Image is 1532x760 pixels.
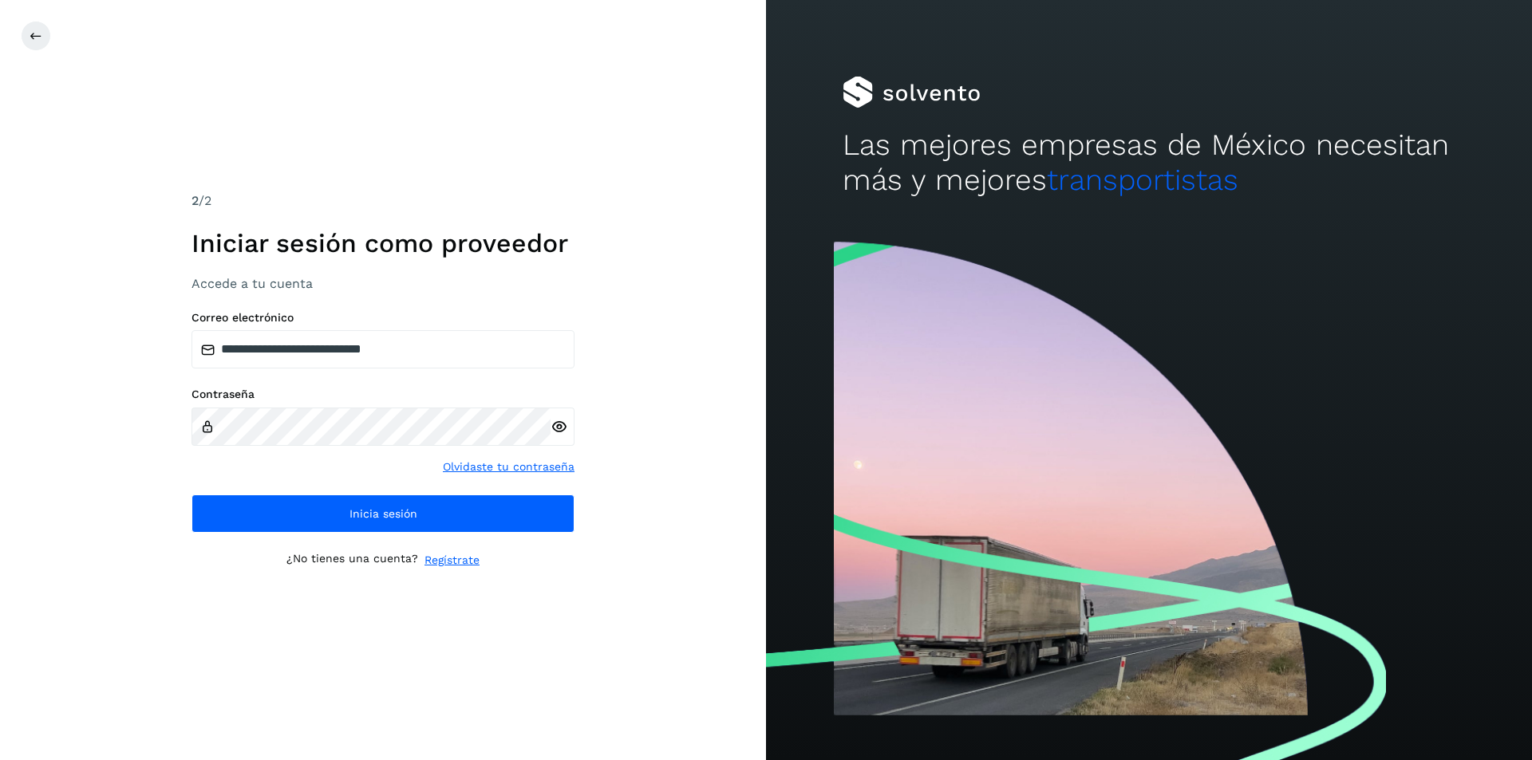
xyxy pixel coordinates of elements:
label: Contraseña [191,388,574,401]
a: Olvidaste tu contraseña [443,459,574,475]
span: Inicia sesión [349,508,417,519]
h1: Iniciar sesión como proveedor [191,228,574,258]
button: Inicia sesión [191,494,574,533]
span: 2 [191,193,199,208]
label: Correo electrónico [191,311,574,325]
h3: Accede a tu cuenta [191,276,574,291]
p: ¿No tienes una cuenta? [286,552,418,569]
a: Regístrate [424,552,480,569]
span: transportistas [1047,163,1238,197]
div: /2 [191,191,574,211]
h2: Las mejores empresas de México necesitan más y mejores [843,128,1455,199]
